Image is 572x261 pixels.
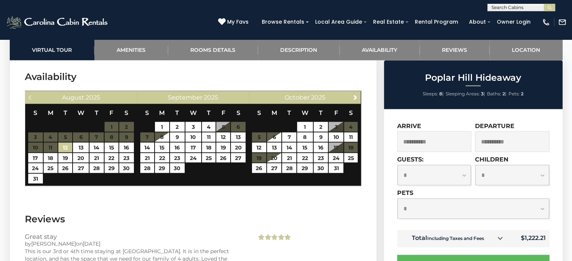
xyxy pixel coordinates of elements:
strong: 8 [439,91,442,96]
a: 22 [105,153,118,163]
a: About [465,16,490,28]
a: 20 [267,153,282,163]
span: Saturday [237,109,240,116]
a: 27 [267,163,282,173]
a: 2 [170,122,185,131]
h2: Poplar Hill Hideaway [386,72,561,82]
a: 14 [140,142,154,152]
a: 26 [216,153,230,163]
a: 3 [185,122,201,131]
a: Owner Login [493,16,534,28]
a: 11 [202,132,215,142]
a: 6 [267,132,282,142]
span: October [285,94,310,101]
a: 1 [297,122,313,131]
span: [DATE] [83,240,100,247]
a: 14 [90,142,103,152]
a: 15 [105,142,118,152]
a: 26 [252,163,266,173]
a: 13 [267,142,282,152]
td: Total [397,230,509,247]
a: Availability [340,39,420,60]
span: Thursday [95,109,99,116]
a: Real Estate [369,16,408,28]
span: Saturday [124,109,128,116]
h3: Reviews [25,212,361,225]
a: Next [350,92,360,101]
span: Wednesday [190,109,197,116]
a: 30 [119,163,134,173]
a: 31 [329,163,343,173]
a: 13 [73,142,89,152]
a: 20 [73,153,89,163]
a: 18 [44,153,58,163]
a: 16 [170,142,185,152]
a: 2 [314,122,328,131]
span: Baths: [487,91,501,96]
img: mail-regular-white.png [558,18,566,26]
span: Sunday [145,109,149,116]
strong: 3 [481,91,484,96]
span: Sunday [257,109,261,116]
a: 21 [282,153,296,163]
a: 4 [202,122,215,131]
label: Pets [397,189,413,196]
span: 2025 [204,94,218,101]
a: 24 [329,153,343,163]
a: 26 [58,163,72,173]
span: Thursday [207,109,211,116]
h3: Great stay [25,233,246,240]
span: 2025 [311,94,325,101]
span: Tuesday [175,109,179,116]
label: Departure [475,122,514,129]
small: Including Taxes and Fees [427,235,484,241]
a: 23 [119,153,134,163]
span: Friday [221,109,225,116]
label: Arrive [397,122,421,129]
span: Wednesday [302,109,308,116]
a: 9 [170,132,185,142]
a: Rooms Details [168,39,258,60]
strong: 2 [502,91,505,96]
a: 22 [155,153,169,163]
span: Pets: [508,91,520,96]
a: 16 [119,142,134,152]
a: 9 [314,132,328,142]
a: 28 [282,163,296,173]
a: 12 [216,132,230,142]
span: Friday [334,109,338,116]
img: White-1-2.png [6,15,110,30]
a: 15 [155,142,169,152]
a: 20 [231,142,246,152]
a: Virtual Tour [10,39,94,60]
a: 17 [28,153,43,163]
span: Wednesday [77,109,84,116]
a: 28 [90,163,103,173]
span: Monday [48,109,53,116]
label: Guests: [397,155,423,163]
label: Children [475,155,508,163]
a: 8 [155,132,169,142]
a: 19 [216,142,230,152]
a: Amenities [94,39,168,60]
a: 8 [297,132,313,142]
a: 24 [28,163,43,173]
a: 25 [202,153,215,163]
a: 14 [282,142,296,152]
a: 25 [344,153,358,163]
span: Tuesday [287,109,291,116]
a: 21 [140,153,154,163]
a: Location [490,39,563,60]
span: Sunday [33,109,37,116]
a: 17 [185,142,201,152]
span: 2025 [86,94,100,101]
li: | [423,89,444,98]
a: My Favs [218,18,250,26]
a: Local Area Guide [311,16,366,28]
a: 16 [314,142,328,152]
h3: Availability [25,70,361,83]
a: 25 [44,163,58,173]
a: 21 [90,153,103,163]
a: 10 [329,132,343,142]
span: Monday [159,109,165,116]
